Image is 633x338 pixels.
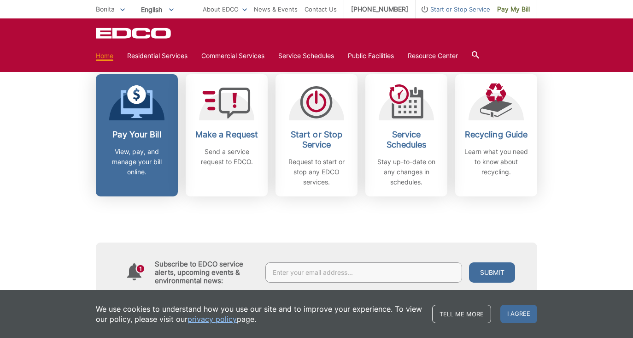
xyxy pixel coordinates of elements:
[127,51,188,61] a: Residential Services
[103,130,171,140] h2: Pay Your Bill
[103,147,171,177] p: View, pay, and manage your bill online.
[282,130,351,150] h2: Start or Stop Service
[372,157,440,187] p: Stay up-to-date on any changes in schedules.
[193,147,261,167] p: Send a service request to EDCO.
[203,4,247,14] a: About EDCO
[96,74,178,196] a: Pay Your Bill View, pay, and manage your bill online.
[455,74,537,196] a: Recycling Guide Learn what you need to know about recycling.
[278,51,334,61] a: Service Schedules
[155,260,256,285] h4: Subscribe to EDCO service alerts, upcoming events & environmental news:
[469,262,515,283] button: Submit
[408,51,458,61] a: Resource Center
[282,157,351,187] p: Request to start or stop any EDCO services.
[96,51,113,61] a: Home
[372,130,440,150] h2: Service Schedules
[365,74,447,196] a: Service Schedules Stay up-to-date on any changes in schedules.
[305,4,337,14] a: Contact Us
[201,51,264,61] a: Commercial Services
[432,305,491,323] a: Tell me more
[497,4,530,14] span: Pay My Bill
[134,2,181,17] span: English
[462,147,530,177] p: Learn what you need to know about recycling.
[188,314,237,324] a: privacy policy
[193,130,261,140] h2: Make a Request
[500,305,537,323] span: I agree
[462,130,530,140] h2: Recycling Guide
[265,262,462,283] input: Enter your email address...
[348,51,394,61] a: Public Facilities
[96,304,423,324] p: We use cookies to understand how you use our site and to improve your experience. To view our pol...
[96,28,172,39] a: EDCD logo. Return to the homepage.
[96,5,115,13] span: Bonita
[254,4,298,14] a: News & Events
[186,74,268,196] a: Make a Request Send a service request to EDCO.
